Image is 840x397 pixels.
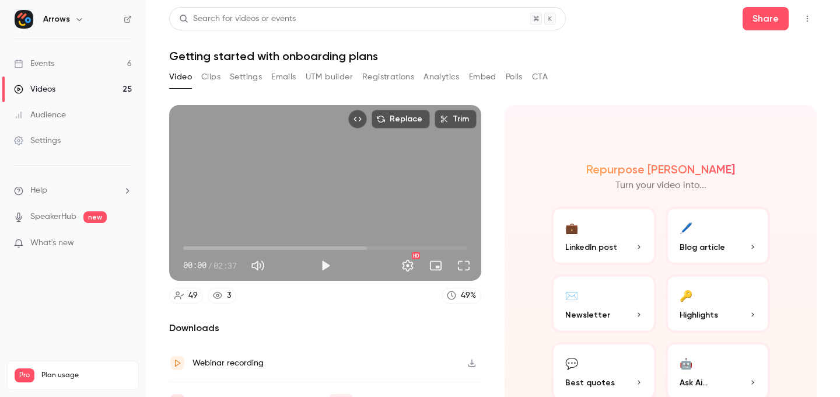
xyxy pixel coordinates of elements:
div: 💬 [565,354,578,372]
button: Settings [230,68,262,86]
button: Analytics [423,68,460,86]
button: 💼LinkedIn post [551,207,656,265]
a: 49 [169,288,203,304]
h6: Arrows [43,13,70,25]
div: 🔑 [680,286,692,304]
span: Ask Ai... [680,377,708,389]
div: 49 % [461,290,476,302]
span: Best quotes [565,377,615,389]
div: Settings [14,135,61,147]
span: What's new [30,237,74,249]
button: Emails [271,68,296,86]
span: LinkedIn post [565,241,617,253]
button: Share [743,7,789,30]
span: Pro [15,368,34,382]
button: CTA [532,68,548,86]
span: Help [30,184,47,197]
span: Newsletter [565,309,610,321]
span: / [208,259,212,271]
button: Top Bar Actions [798,9,817,28]
h2: Downloads [169,321,481,335]
a: SpeakerHub [30,211,76,223]
div: Webinar recording [192,356,264,370]
div: Audience [14,109,66,121]
div: Events [14,58,54,69]
h1: Getting started with onboarding plans [169,49,817,63]
p: Turn your video into... [615,179,706,193]
div: Videos [14,83,55,95]
div: 🤖 [680,354,692,372]
h2: Repurpose [PERSON_NAME] [586,162,735,176]
span: Blog article [680,241,725,253]
span: Plan usage [41,371,131,380]
span: Highlights [680,309,718,321]
button: Trim [435,110,477,128]
button: Video [169,68,192,86]
button: Play [314,254,337,277]
div: 3 [227,290,231,302]
span: 00:00 [183,259,206,271]
img: Arrows [15,10,33,29]
div: Search for videos or events [179,13,296,25]
button: Settings [396,254,419,277]
button: Clips [201,68,220,86]
span: new [83,211,107,223]
button: 🖊️Blog article [666,207,771,265]
button: Polls [506,68,523,86]
button: 🔑Highlights [666,274,771,333]
a: 3 [208,288,236,304]
button: Full screen [452,254,475,277]
span: 02:37 [213,259,237,271]
button: Replace [372,110,430,128]
button: Embed video [348,110,367,128]
button: Embed [469,68,496,86]
button: ✉️Newsletter [551,274,656,333]
div: HD [412,252,420,259]
div: 00:00 [183,259,237,271]
div: ✉️ [565,286,578,304]
button: Turn on miniplayer [424,254,447,277]
a: 49% [442,288,481,304]
li: help-dropdown-opener [14,184,132,197]
button: Registrations [362,68,414,86]
iframe: Noticeable Trigger [118,238,132,249]
div: 💼 [565,218,578,236]
div: 49 [188,290,198,302]
button: UTM builder [306,68,353,86]
div: 🖊️ [680,218,692,236]
button: Mute [246,254,269,277]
